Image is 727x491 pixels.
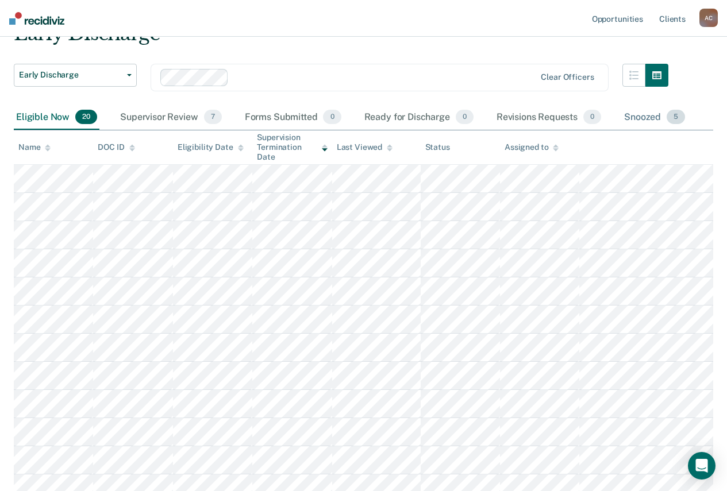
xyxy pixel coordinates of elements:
[118,105,224,130] div: Supervisor Review7
[178,142,244,152] div: Eligibility Date
[19,70,122,80] span: Early Discharge
[14,105,99,130] div: Eligible Now20
[699,9,718,27] div: A C
[14,64,137,87] button: Early Discharge
[622,105,687,130] div: Snoozed5
[456,110,474,125] span: 0
[337,142,393,152] div: Last Viewed
[362,105,476,130] div: Ready for Discharge0
[257,133,327,161] div: Supervision Termination Date
[494,105,603,130] div: Revisions Requests0
[699,9,718,27] button: AC
[541,72,594,82] div: Clear officers
[688,452,716,480] div: Open Intercom Messenger
[9,12,64,25] img: Recidiviz
[18,142,51,152] div: Name
[98,142,134,152] div: DOC ID
[505,142,559,152] div: Assigned to
[323,110,341,125] span: 0
[583,110,601,125] span: 0
[243,105,344,130] div: Forms Submitted0
[425,142,450,152] div: Status
[204,110,222,125] span: 7
[75,110,97,125] span: 20
[14,22,668,55] div: Early Discharge
[667,110,685,125] span: 5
